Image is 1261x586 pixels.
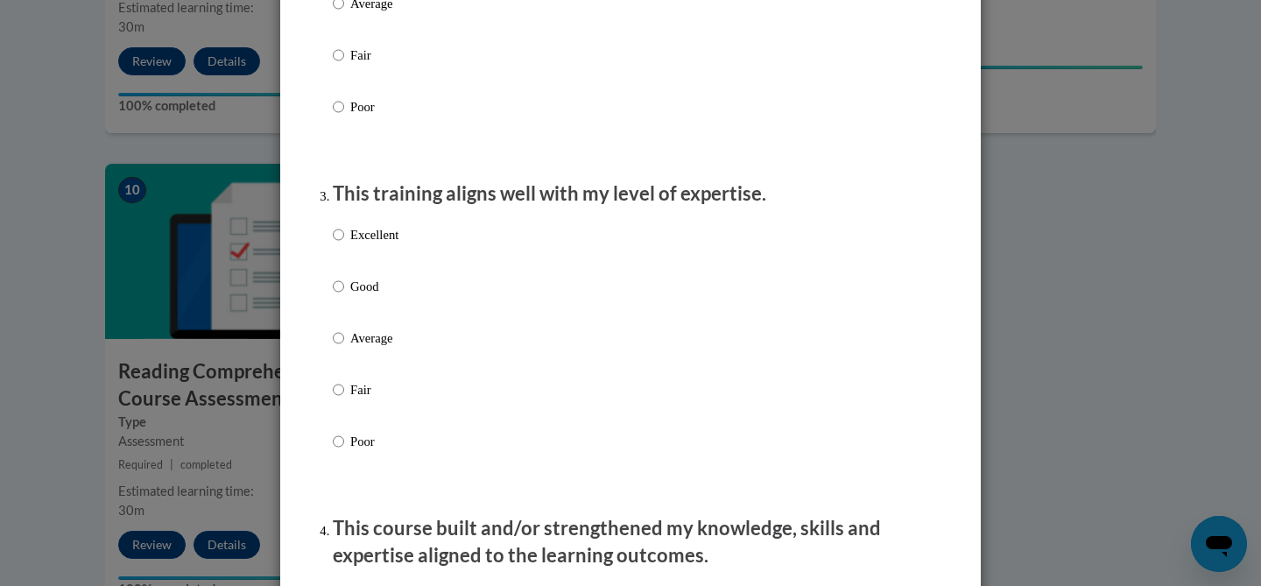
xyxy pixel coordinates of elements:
[333,97,344,116] input: Poor
[333,225,344,244] input: Excellent
[350,46,398,65] p: Fair
[333,515,928,569] p: This course built and/or strengthened my knowledge, skills and expertise aligned to the learning ...
[350,380,398,399] p: Fair
[350,97,398,116] p: Poor
[350,277,398,296] p: Good
[333,328,344,348] input: Average
[333,46,344,65] input: Fair
[333,277,344,296] input: Good
[350,432,398,451] p: Poor
[333,380,344,399] input: Fair
[350,225,398,244] p: Excellent
[333,180,928,208] p: This training aligns well with my level of expertise.
[350,328,398,348] p: Average
[333,432,344,451] input: Poor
